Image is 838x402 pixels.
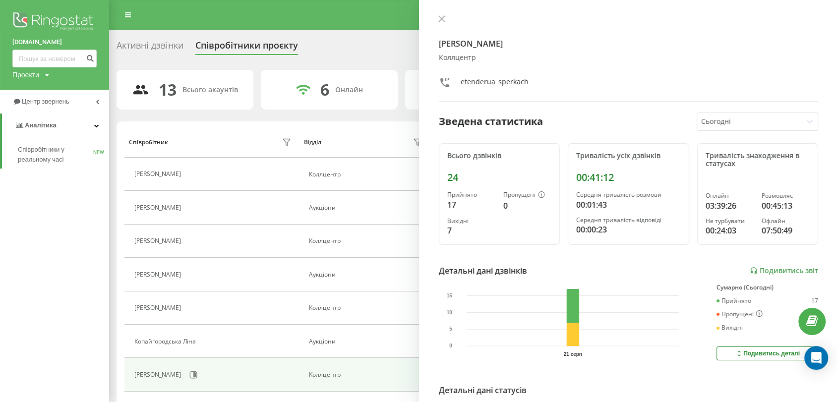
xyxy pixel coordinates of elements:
div: 00:00:23 [576,224,680,235]
div: Прийнято [447,191,495,198]
div: [PERSON_NAME] [134,304,183,311]
div: Пропущені [717,310,763,318]
input: Пошук за номером [12,50,97,67]
a: Співробітники у реальному часіNEW [18,141,109,169]
text: 5 [449,326,452,332]
div: Розмовляє [762,192,810,199]
div: Середня тривалість відповіді [576,217,680,224]
h4: [PERSON_NAME] [439,38,818,50]
div: Аукціони [309,271,424,278]
span: Центр звернень [22,98,69,105]
div: Подивитись деталі [735,349,800,357]
div: Всього дзвінків [447,152,551,160]
div: Зведена статистика [439,114,543,129]
div: 17 [811,297,818,304]
div: Детальні дані статусів [439,384,527,396]
div: 00:45:13 [762,200,810,212]
div: Коллцентр [309,237,424,244]
a: Подивитись звіт [750,267,818,275]
div: Сумарно (Сьогодні) [717,284,818,291]
div: Відділ [303,139,321,146]
div: [PERSON_NAME] [134,204,183,211]
div: 00:24:03 [706,225,754,236]
text: 21 серп [564,351,582,357]
div: Середня тривалість розмови [576,191,680,198]
a: Аналiтика [2,114,109,137]
text: 15 [447,293,453,298]
span: Аналiтика [25,121,57,129]
div: Коллцентр [309,171,424,178]
img: Ringostat logo [12,10,97,35]
div: Онлайн [335,86,363,94]
div: Вихідні [447,218,495,225]
div: 24 [447,172,551,183]
div: Пропущені [503,191,551,199]
div: 6 [320,80,329,99]
div: Коллцентр [309,304,424,311]
a: [DOMAIN_NAME] [12,37,97,47]
div: Копайгородська Ліна [134,338,198,345]
span: Співробітники у реальному часі [18,145,93,165]
div: 00:41:12 [576,172,680,183]
text: 0 [449,343,452,348]
div: 17 [447,199,495,211]
div: Співробітник [129,139,168,146]
div: Коллцентр [309,371,424,378]
div: Активні дзвінки [117,40,183,56]
div: [PERSON_NAME] [134,171,183,177]
div: Аукціони [309,338,424,345]
div: Офлайн [762,218,810,225]
div: Не турбувати [706,218,754,225]
div: 7 [447,225,495,236]
div: etenderua_sperkach [461,77,529,91]
div: Аукціони [309,204,424,211]
div: 00:01:43 [576,199,680,211]
div: Прийнято [717,297,751,304]
div: 13 [159,80,177,99]
div: [PERSON_NAME] [134,371,183,378]
div: [PERSON_NAME] [134,237,183,244]
button: Подивитись деталі [717,346,818,360]
div: Онлайн [706,192,754,199]
div: 07:50:49 [762,225,810,236]
div: Тривалість усіх дзвінків [576,152,680,160]
div: Всього акаунтів [182,86,238,94]
div: Тривалість знаходження в статусах [706,152,810,169]
div: Детальні дані дзвінків [439,265,527,277]
text: 10 [447,310,453,315]
div: 0 [503,200,551,212]
div: Коллцентр [439,54,818,62]
div: Співробітники проєкту [195,40,298,56]
div: [PERSON_NAME] [134,271,183,278]
div: Вихідні [717,324,743,331]
div: 03:39:26 [706,200,754,212]
div: Проекти [12,70,39,80]
div: Open Intercom Messenger [804,346,828,370]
